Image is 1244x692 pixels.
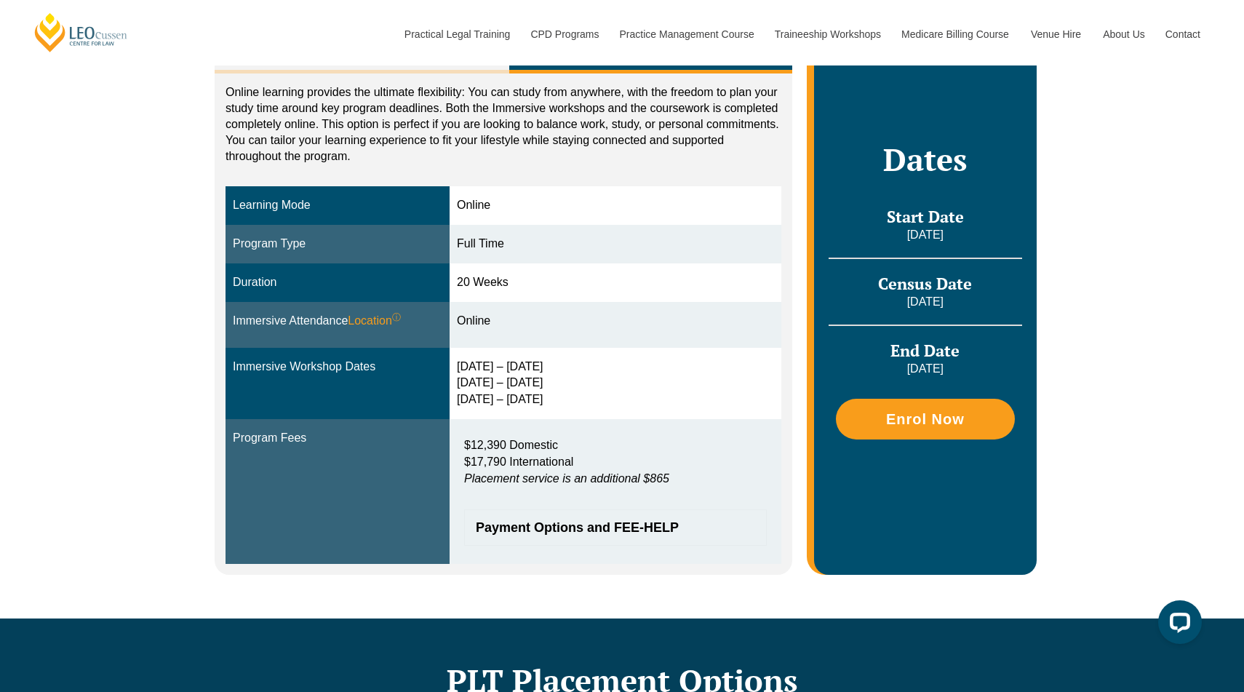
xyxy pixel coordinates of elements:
[233,430,442,447] div: Program Fees
[464,472,669,485] em: Placement service is an additional $865
[519,3,608,65] a: CPD Programs
[464,439,558,451] span: $12,390 Domestic
[878,273,972,294] span: Census Date
[1092,3,1155,65] a: About Us
[457,359,774,409] div: [DATE] – [DATE] [DATE] – [DATE] [DATE] – [DATE]
[890,3,1020,65] a: Medicare Billing Course
[348,313,401,330] span: Location
[829,141,1022,178] h2: Dates
[392,312,401,322] sup: ⓘ
[233,274,442,291] div: Duration
[233,359,442,375] div: Immersive Workshop Dates
[233,197,442,214] div: Learning Mode
[464,456,573,468] span: $17,790 International
[457,236,774,252] div: Full Time
[609,3,764,65] a: Practice Management Course
[457,274,774,291] div: 20 Weeks
[233,313,442,330] div: Immersive Attendance
[1147,594,1208,656] iframe: LiveChat chat widget
[887,206,964,227] span: Start Date
[836,399,1015,440] a: Enrol Now
[1155,3,1211,65] a: Contact
[764,3,890,65] a: Traineeship Workshops
[457,197,774,214] div: Online
[33,12,129,53] a: [PERSON_NAME] Centre for Law
[829,361,1022,377] p: [DATE]
[457,313,774,330] div: Online
[829,227,1022,243] p: [DATE]
[890,340,960,361] span: End Date
[886,412,965,426] span: Enrol Now
[476,521,741,534] span: Payment Options and FEE-HELP
[233,236,442,252] div: Program Type
[829,294,1022,310] p: [DATE]
[226,84,781,164] p: Online learning provides the ultimate flexibility: You can study from anywhere, with the freedom ...
[215,28,792,574] div: Tabs. Open items with Enter or Space, close with Escape and navigate using the Arrow keys.
[1020,3,1092,65] a: Venue Hire
[394,3,520,65] a: Practical Legal Training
